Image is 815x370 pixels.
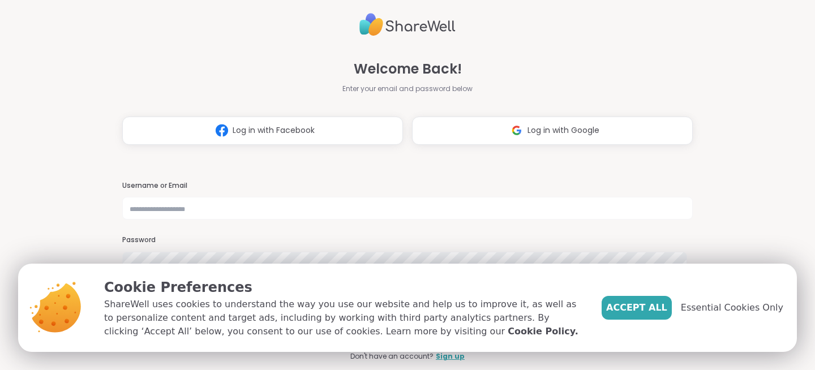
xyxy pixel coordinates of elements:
span: Welcome Back! [354,59,462,79]
p: ShareWell uses cookies to understand the way you use our website and help us to improve it, as we... [104,298,584,338]
a: Sign up [436,351,465,362]
h3: Password [122,235,693,245]
span: Essential Cookies Only [681,301,783,315]
span: Log in with Facebook [233,124,315,136]
button: Log in with Google [412,117,693,145]
span: Log in with Google [527,124,599,136]
img: ShareWell Logomark [506,120,527,141]
span: Accept All [606,301,667,315]
img: ShareWell Logo [359,8,456,41]
a: Cookie Policy. [508,325,578,338]
h3: Username or Email [122,181,693,191]
button: Accept All [602,296,672,320]
img: ShareWell Logomark [211,120,233,141]
span: Enter your email and password below [342,84,473,94]
button: Log in with Facebook [122,117,403,145]
p: Cookie Preferences [104,277,584,298]
span: Don't have an account? [350,351,434,362]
